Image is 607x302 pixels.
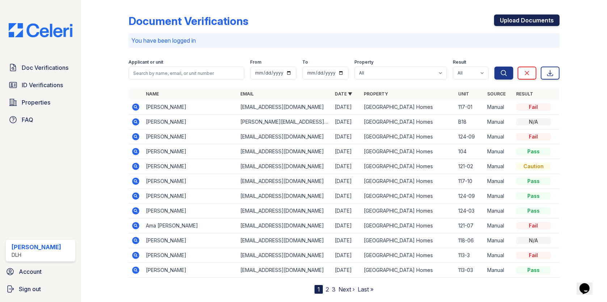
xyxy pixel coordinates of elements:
td: [GEOGRAPHIC_DATA] Homes [361,100,455,115]
td: [PERSON_NAME] [143,144,237,159]
td: [GEOGRAPHIC_DATA] Homes [361,189,455,204]
a: Name [146,91,159,97]
td: [DATE] [332,159,361,174]
td: [DATE] [332,129,361,144]
div: Pass [516,192,551,200]
div: Pass [516,207,551,214]
td: [GEOGRAPHIC_DATA] Homes [361,174,455,189]
span: Account [19,267,42,276]
div: Pass [516,178,551,185]
a: Source [487,91,506,97]
a: ID Verifications [6,78,75,92]
td: 121-02 [455,159,484,174]
td: 124-09 [455,129,484,144]
a: Sign out [3,282,78,296]
td: 124-09 [455,189,484,204]
td: [PERSON_NAME] [143,100,237,115]
span: FAQ [22,115,33,124]
label: Property [354,59,374,65]
a: Result [516,91,533,97]
td: [PERSON_NAME] [143,174,237,189]
span: ID Verifications [22,81,63,89]
a: Last » [358,286,374,293]
div: Pass [516,148,551,155]
a: Doc Verifications [6,60,75,75]
a: Properties [6,95,75,110]
td: [PERSON_NAME] [143,189,237,204]
div: DLH [12,251,61,259]
td: [GEOGRAPHIC_DATA] Homes [361,233,455,248]
td: [DATE] [332,115,361,129]
td: [DATE] [332,204,361,218]
td: [EMAIL_ADDRESS][DOMAIN_NAME] [237,144,332,159]
td: [DATE] [332,189,361,204]
td: 104 [455,144,484,159]
input: Search by name, email, or unit number [128,67,244,80]
td: [GEOGRAPHIC_DATA] Homes [361,204,455,218]
label: Result [453,59,466,65]
div: Document Verifications [128,14,248,27]
a: 2 [326,286,329,293]
iframe: chat widget [577,273,600,295]
td: Manual [484,159,513,174]
a: Date ▼ [335,91,352,97]
td: [DATE] [332,233,361,248]
td: [GEOGRAPHIC_DATA] Homes [361,159,455,174]
td: Manual [484,174,513,189]
td: Manual [484,248,513,263]
td: [EMAIL_ADDRESS][DOMAIN_NAME] [237,233,332,248]
a: Email [240,91,254,97]
td: Manual [484,233,513,248]
td: 113-3 [455,248,484,263]
td: [DATE] [332,248,361,263]
div: Fail [516,103,551,111]
td: [EMAIL_ADDRESS][DOMAIN_NAME] [237,174,332,189]
div: [PERSON_NAME] [12,243,61,251]
td: [DATE] [332,100,361,115]
td: [EMAIL_ADDRESS][DOMAIN_NAME] [237,100,332,115]
div: 1 [315,285,323,294]
a: Property [364,91,388,97]
label: Applicant or unit [128,59,163,65]
td: [PERSON_NAME][EMAIL_ADDRESS][DOMAIN_NAME] [237,115,332,129]
div: Fail [516,252,551,259]
td: 124-03 [455,204,484,218]
td: B18 [455,115,484,129]
td: Manual [484,144,513,159]
td: [DATE] [332,174,361,189]
td: [EMAIL_ADDRESS][DOMAIN_NAME] [237,204,332,218]
td: [GEOGRAPHIC_DATA] Homes [361,129,455,144]
td: Manual [484,115,513,129]
a: 3 [332,286,336,293]
p: You have been logged in [131,36,557,45]
td: [EMAIL_ADDRESS][DOMAIN_NAME] [237,218,332,233]
td: [PERSON_NAME] [143,263,237,278]
td: Manual [484,100,513,115]
a: Upload Documents [494,14,560,26]
td: 121-07 [455,218,484,233]
div: Pass [516,267,551,274]
td: [PERSON_NAME] [143,233,237,248]
td: [GEOGRAPHIC_DATA] Homes [361,144,455,159]
td: [PERSON_NAME] [143,204,237,218]
td: [EMAIL_ADDRESS][DOMAIN_NAME] [237,248,332,263]
td: 117-10 [455,174,484,189]
td: [PERSON_NAME] [143,248,237,263]
td: [EMAIL_ADDRESS][DOMAIN_NAME] [237,263,332,278]
div: Fail [516,133,551,140]
td: [GEOGRAPHIC_DATA] Homes [361,115,455,129]
td: Ama [PERSON_NAME] [143,218,237,233]
td: [DATE] [332,144,361,159]
a: FAQ [6,112,75,127]
a: Unit [458,91,469,97]
label: To [302,59,308,65]
td: 113-03 [455,263,484,278]
span: Sign out [19,285,41,293]
td: [GEOGRAPHIC_DATA] Homes [361,263,455,278]
td: [EMAIL_ADDRESS][DOMAIN_NAME] [237,129,332,144]
img: CE_Logo_Blue-a8612792a0a2168367f1c8372b55b34899dd931a85d93a1a3d3e32e68fde9ad4.png [3,23,78,37]
td: [GEOGRAPHIC_DATA] Homes [361,248,455,263]
div: N/A [516,118,551,126]
td: Manual [484,218,513,233]
td: [PERSON_NAME] [143,129,237,144]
